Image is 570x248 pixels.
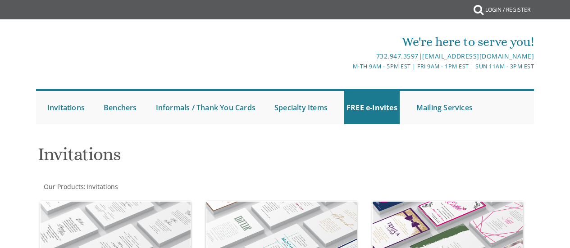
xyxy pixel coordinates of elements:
span: Invitations [87,182,118,191]
div: : [36,182,285,191]
a: [EMAIL_ADDRESS][DOMAIN_NAME] [422,52,534,60]
a: FREE e-Invites [344,91,400,124]
a: Mailing Services [414,91,475,124]
div: | [202,51,534,62]
a: Our Products [43,182,84,191]
a: Informals / Thank You Cards [154,91,258,124]
a: Invitations [86,182,118,191]
a: 732.947.3597 [376,52,419,60]
a: Benchers [101,91,139,124]
div: We're here to serve you! [202,33,534,51]
h1: Invitations [38,144,363,171]
a: Invitations [45,91,87,124]
a: Specialty Items [272,91,330,124]
div: M-Th 9am - 5pm EST | Fri 9am - 1pm EST | Sun 11am - 3pm EST [202,62,534,71]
